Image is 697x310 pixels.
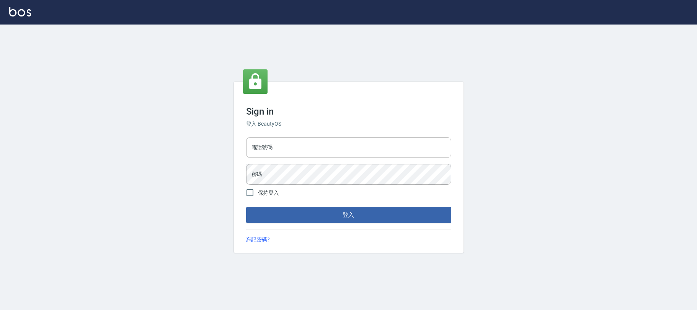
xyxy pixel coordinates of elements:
[246,236,270,244] a: 忘記密碼?
[258,189,279,197] span: 保持登入
[9,7,31,16] img: Logo
[246,106,451,117] h3: Sign in
[246,120,451,128] h6: 登入 BeautyOS
[246,207,451,223] button: 登入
